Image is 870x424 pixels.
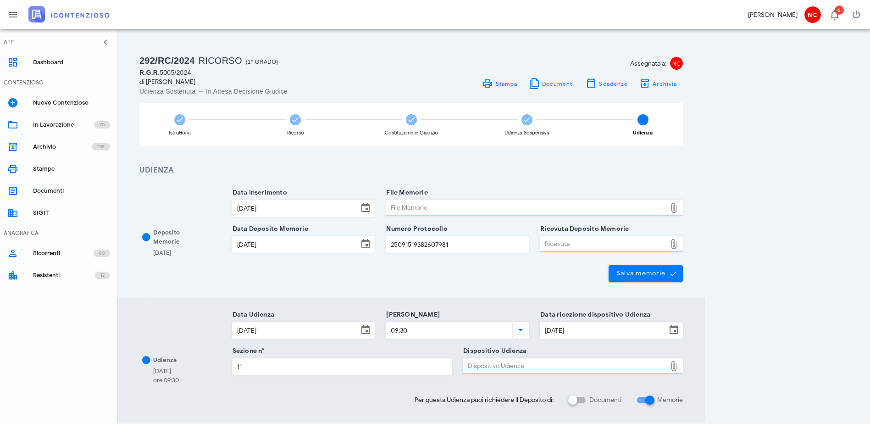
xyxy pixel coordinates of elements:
[633,130,653,135] div: Udienza
[139,68,406,77] div: 5005/2024
[580,77,634,90] button: Scadenze
[598,80,628,87] span: Scadenze
[657,396,683,405] label: Memorie
[538,310,650,319] label: Data ricezione dispositivo Udienza
[33,272,95,279] div: Resistenti
[100,271,105,280] span: 12
[100,120,105,129] span: 70
[230,224,308,234] label: Data Deposito Memorie
[139,87,406,96] div: Udienza Sostenuta → In Attesa Decisione Giudice
[33,250,94,257] div: Ricorrenti
[287,130,304,135] div: Ricorso
[233,359,452,374] input: Sezione n°
[477,77,523,90] a: Stampa
[33,143,92,151] div: Archivio
[33,187,110,195] div: Documenti
[415,395,554,405] span: Per questa Udienza puoi richiedere il Deposito di:
[33,209,110,217] div: SIGIT
[139,69,160,76] span: R.G.R.
[652,80,677,87] span: Archivia
[153,228,207,246] div: Deposito Memorie
[670,57,683,70] span: NC
[495,80,517,87] span: Stampa
[835,6,844,15] span: Distintivo
[230,188,287,197] label: Data Inserimento
[153,356,177,365] div: Udienza
[28,6,109,22] img: logo-text-2x.png
[4,78,44,87] div: CONTENZIOSO
[538,224,629,234] label: Ricevuta Deposito Memorie
[540,237,666,251] div: Ricevuta
[804,6,821,23] span: NC
[542,80,575,87] span: Documenti
[4,229,39,237] div: ANAGRAFICA
[139,77,406,87] div: di [PERSON_NAME]
[633,77,683,90] button: Archivia
[139,56,195,66] span: 292/RC/2024
[801,4,823,26] button: NC
[523,77,580,90] button: Documenti
[33,59,110,66] div: Dashboard
[153,367,179,376] div: [DATE]
[823,4,845,26] button: Distintivo
[385,130,438,135] div: Costituzione in Giudizio
[153,376,179,385] div: ore 09:30
[199,56,242,66] span: Ricorso
[99,249,105,258] span: 80
[246,59,278,65] span: (1° Grado)
[383,224,448,234] label: Numero Protocollo
[33,99,110,106] div: Nuovo Contenzioso
[504,130,549,135] div: Udienza Sospensiva
[609,265,683,282] button: Salva memorie
[386,323,510,338] input: Ora Udienza
[383,310,440,319] label: [PERSON_NAME]
[139,165,683,176] h3: Udienza
[460,346,526,356] label: Dispositivo Udienza
[463,359,666,374] div: Dispositivo Udienza
[637,114,648,125] span: 5
[230,346,265,356] label: Sezione n°
[33,121,94,128] div: In Lavorazione
[748,10,798,20] div: [PERSON_NAME]
[97,142,105,151] span: 238
[589,396,621,405] label: Documenti
[386,237,528,252] input: Numero Protocollo
[169,130,191,135] div: Istruttoria
[230,310,275,319] label: Data Udienza
[386,201,666,215] div: File Memorie
[630,59,666,68] span: Assegnata a:
[33,165,110,173] div: Stampe
[383,188,428,197] label: File Memorie
[616,269,676,278] span: Salva memorie
[153,248,171,257] div: [DATE]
